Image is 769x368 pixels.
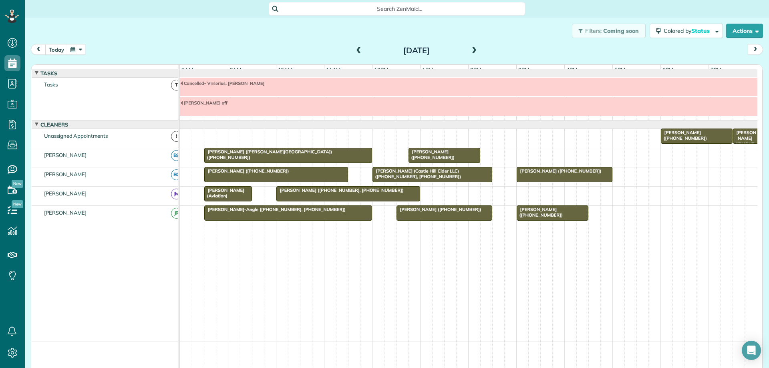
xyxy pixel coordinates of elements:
span: JR [171,208,182,219]
span: 5pm [613,66,627,73]
div: Open Intercom Messenger [742,341,761,360]
span: [PERSON_NAME]-Angle ([PHONE_NUMBER], [PHONE_NUMBER]) [204,207,346,212]
span: BS [171,150,182,161]
span: Tasks [42,81,59,88]
span: 12pm [372,66,390,73]
span: 8am [180,66,195,73]
span: ! [171,131,182,142]
span: 3pm [517,66,531,73]
span: [PERSON_NAME] ([PHONE_NUMBER]) [204,168,290,174]
span: 6pm [661,66,675,73]
span: [PERSON_NAME] ([PHONE_NUMBER]) [516,168,602,174]
span: 9am [228,66,243,73]
span: Cancelled- Virserius, [PERSON_NAME] [180,80,265,86]
h2: [DATE] [366,46,467,55]
span: [PERSON_NAME] [42,171,89,177]
span: Tasks [39,70,59,76]
span: [PERSON_NAME] ([PHONE_NUMBER]) [408,149,455,160]
span: JM [171,189,182,199]
span: T [171,80,182,90]
span: [PERSON_NAME] (Castle Hill Cider LLC) ([PHONE_NUMBER], [PHONE_NUMBER]) [372,168,462,179]
span: [PERSON_NAME] ([PHONE_NUMBER], [PHONE_NUMBER]) [276,187,404,193]
span: New [12,200,23,208]
button: next [748,44,763,55]
span: 10am [276,66,294,73]
span: BC [171,169,182,180]
span: Unassigned Appointments [42,133,109,139]
span: Cleaners [39,121,70,128]
span: Coming soon [603,27,639,34]
span: Colored by [664,27,713,34]
span: [PERSON_NAME] [42,209,89,216]
span: Status [691,27,711,34]
span: 4pm [565,66,579,73]
span: [PERSON_NAME] [42,152,89,158]
span: [PERSON_NAME] (Aviation) [204,187,245,199]
span: [PERSON_NAME] ([PHONE_NUMBER]) [396,207,482,212]
span: [PERSON_NAME] ([PHONE_NUMBER]) [733,130,756,158]
span: [PERSON_NAME] ([PHONE_NUMBER]) [516,207,563,218]
button: prev [31,44,46,55]
span: Filters: [585,27,602,34]
span: 7pm [709,66,723,73]
span: 11am [324,66,342,73]
span: New [12,180,23,188]
span: [PERSON_NAME] off [180,100,228,106]
span: 2pm [469,66,483,73]
span: [PERSON_NAME] ([PHONE_NUMBER]) [660,130,707,141]
button: today [45,44,68,55]
span: [PERSON_NAME] [42,190,89,197]
button: Colored byStatus [650,24,723,38]
button: Actions [726,24,763,38]
span: [PERSON_NAME] ([PERSON_NAME][GEOGRAPHIC_DATA]) ([PHONE_NUMBER]) [204,149,332,160]
span: 1pm [421,66,435,73]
